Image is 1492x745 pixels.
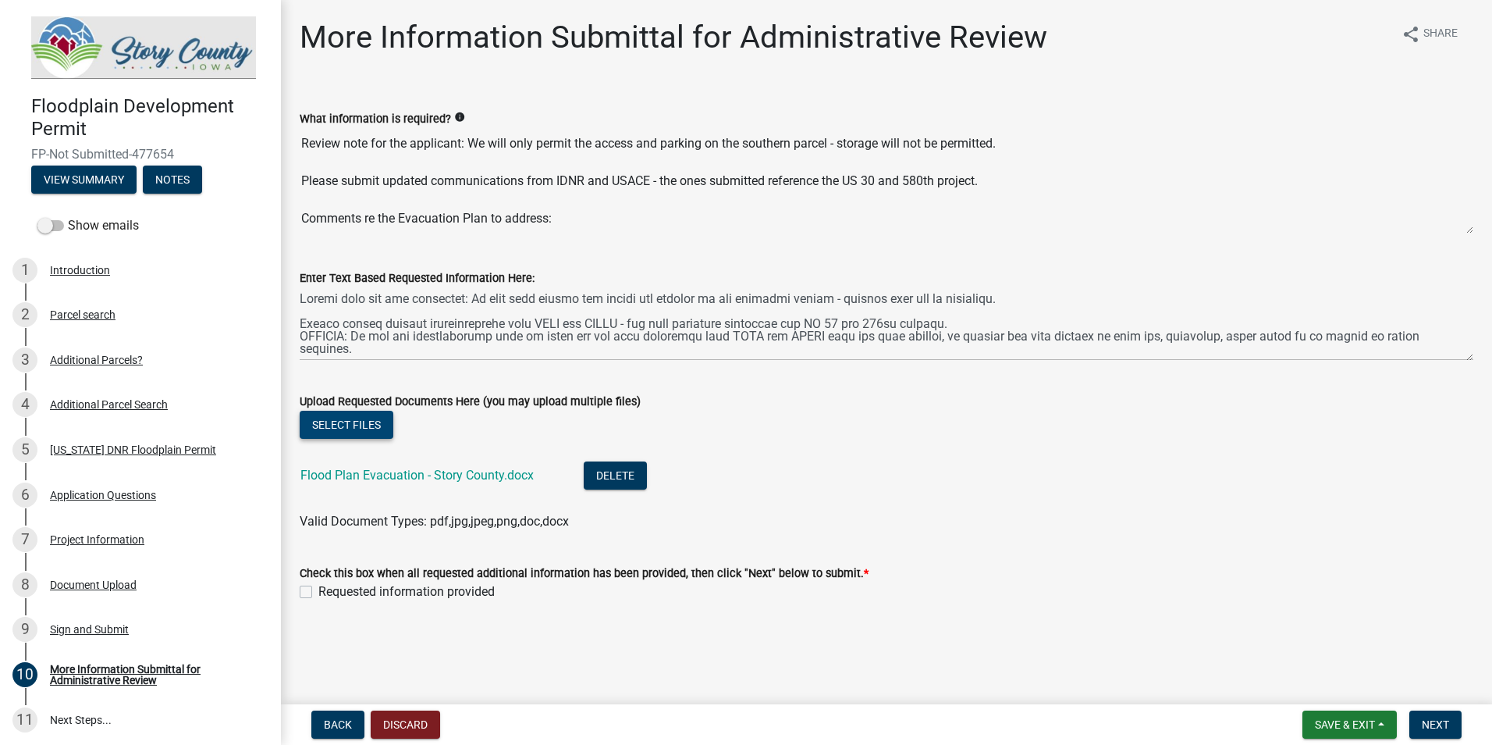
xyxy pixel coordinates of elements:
span: Valid Document Types: pdf,jpg,jpeg,png,doc,docx [300,514,569,529]
div: [US_STATE] DNR Floodplain Permit [50,444,216,455]
label: Show emails [37,216,139,235]
button: Select files [300,411,393,439]
span: Save & Exit [1315,718,1375,731]
div: Parcel search [50,309,115,320]
div: Project Information [50,534,144,545]
textarea: Review note for the applicant: We will only permit the access and parking on the southern parcel ... [300,128,1473,234]
div: Sign and Submit [50,624,129,635]
button: Next [1409,711,1462,739]
label: Enter Text Based Requested Information Here: [300,273,535,284]
button: View Summary [31,166,137,194]
span: Next [1422,718,1449,731]
div: 7 [12,527,37,552]
button: Back [311,711,364,739]
div: 4 [12,392,37,417]
div: 3 [12,348,37,372]
div: Application Questions [50,490,156,501]
div: 2 [12,302,37,327]
span: Share [1423,25,1458,44]
img: Story County, Iowa [31,16,256,79]
wm-modal-confirm: Notes [143,174,202,187]
label: What information is required? [300,114,451,125]
div: 10 [12,662,37,687]
div: 5 [12,437,37,462]
wm-modal-confirm: Summary [31,174,137,187]
span: FP-Not Submitted-477654 [31,147,250,162]
div: 8 [12,572,37,597]
i: info [454,112,465,123]
wm-modal-confirm: Delete Document [584,469,647,484]
div: 6 [12,483,37,508]
button: Save & Exit [1302,711,1397,739]
h4: Floodplain Development Permit [31,95,268,141]
div: Introduction [50,265,110,276]
div: 9 [12,617,37,642]
button: Discard [371,711,440,739]
div: 1 [12,258,37,283]
button: shareShare [1389,19,1470,49]
div: Document Upload [50,579,137,590]
label: Requested information provided [318,583,495,601]
button: Notes [143,166,202,194]
label: Check this box when all requested additional information has been provided, then click "Next" bel... [300,569,869,579]
div: Additional Parcel Search [50,399,168,410]
span: Back [324,718,352,731]
button: Delete [584,462,647,490]
div: Additional Parcels? [50,355,143,365]
h1: More Information Submittal for Administrative Review [300,19,1047,56]
div: More Information Submittal for Administrative Review [50,664,256,686]
div: 11 [12,708,37,733]
a: Flood Plan Evacuation - Story County.docx [300,468,534,483]
label: Upload Requested Documents Here (you may upload multiple files) [300,397,641,408]
i: share [1401,25,1420,44]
